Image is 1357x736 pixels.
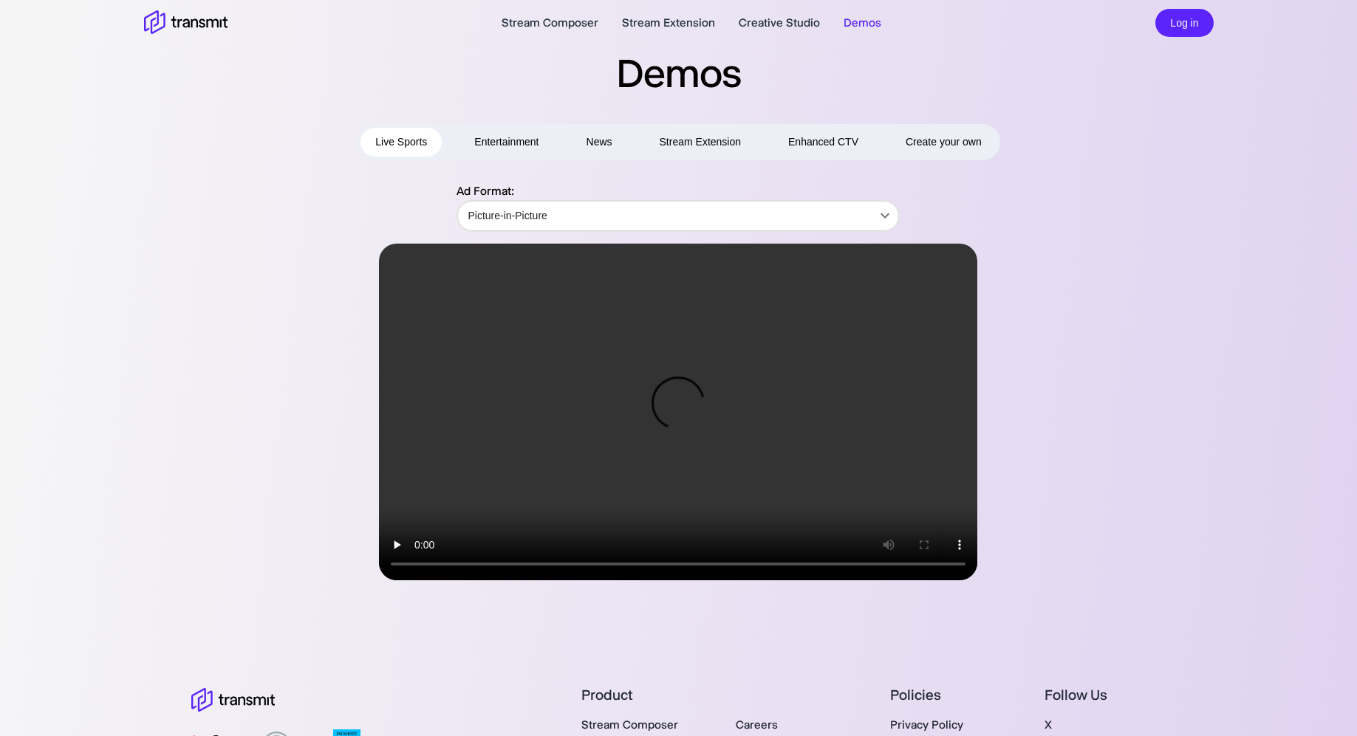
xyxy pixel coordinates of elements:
h2: Demos [112,47,1246,99]
button: News [572,128,627,157]
button: Entertainment [459,128,553,157]
button: Live Sports [360,128,442,157]
a: Stream Extension [622,14,715,32]
div: Picture-in-Picture [457,195,899,236]
a: Demos [844,14,881,32]
a: Careers [736,718,778,732]
a: X [1045,718,1052,732]
div: Product [581,687,858,711]
button: Enhanced CTV [773,128,873,157]
a: Log in [1155,15,1213,29]
button: Stream Extension [645,128,756,157]
div: Policies [890,687,1012,711]
div: Follow Us [1045,687,1166,711]
a: Stream Composer [502,14,598,32]
button: Create your own [891,128,997,157]
button: Log in [1155,9,1213,38]
p: Ad Format: [457,182,900,200]
a: Privacy Policy [890,718,963,732]
a: Creative Studio [739,14,820,32]
span: Create your own [906,133,982,151]
a: Stream Composer [581,718,678,732]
